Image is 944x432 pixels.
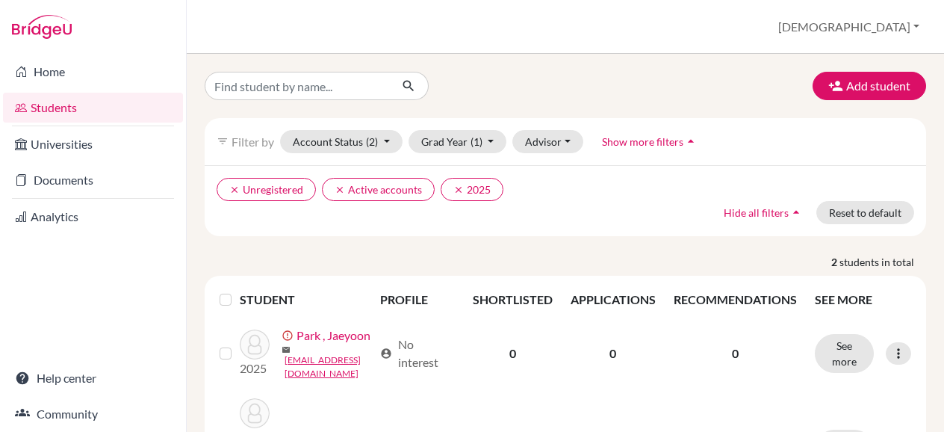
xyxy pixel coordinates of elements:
button: Add student [813,72,926,100]
span: (2) [366,135,378,148]
button: See more [815,334,874,373]
a: [EMAIL_ADDRESS][DOMAIN_NAME] [285,354,374,380]
button: Account Status(2) [280,130,403,153]
p: 0 [674,345,797,362]
td: 0 [464,318,562,389]
span: (1) [471,135,482,148]
th: APPLICATIONS [562,282,665,318]
span: Show more filters [602,135,683,148]
a: Universities [3,129,183,159]
button: Reset to default [816,201,914,224]
a: Students [3,93,183,123]
button: clearUnregistered [217,178,316,201]
i: clear [453,185,464,195]
i: arrow_drop_up [789,205,804,220]
button: Show more filtersarrow_drop_up [589,130,711,153]
th: PROFILE [371,282,463,318]
img: Sharma, Shreshthi [240,398,270,428]
img: Park , Jaeyoon [240,330,270,360]
p: 2025 [240,360,270,377]
button: Hide all filtersarrow_drop_up [711,201,816,224]
i: filter_list [217,135,229,147]
th: SEE MORE [806,282,920,318]
a: Documents [3,165,183,195]
a: Home [3,57,183,87]
span: Filter by [232,135,274,149]
input: Find student by name... [205,72,390,100]
span: students in total [839,254,926,270]
div: No interest [380,336,454,371]
i: arrow_drop_up [683,134,698,149]
button: Advisor [512,130,583,153]
span: error_outline [282,330,296,342]
a: Help center [3,363,183,393]
th: RECOMMENDATIONS [665,282,806,318]
span: mail [282,345,291,354]
a: Community [3,399,183,429]
th: SHORTLISTED [464,282,562,318]
th: STUDENT [240,282,372,318]
img: Bridge-U [12,15,72,39]
button: Grad Year(1) [409,130,507,153]
strong: 2 [831,254,839,270]
button: clearActive accounts [322,178,435,201]
button: clear2025 [441,178,503,201]
td: 0 [562,318,665,389]
a: Park , Jaeyoon [296,327,370,345]
i: clear [229,185,240,195]
i: clear [335,185,345,195]
span: account_circle [380,348,392,360]
button: [DEMOGRAPHIC_DATA] [771,13,926,41]
span: Hide all filters [724,206,789,219]
a: Analytics [3,202,183,232]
